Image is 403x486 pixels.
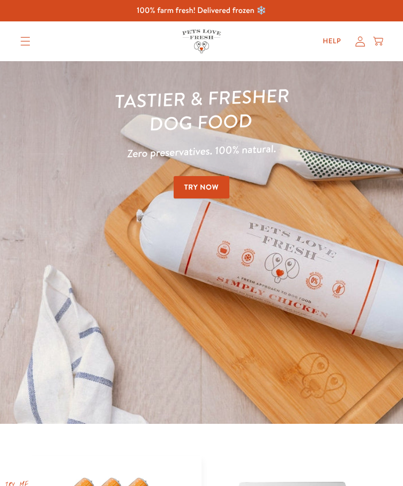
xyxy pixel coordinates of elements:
[182,29,221,53] img: Pets Love Fresh
[12,29,38,54] summary: Translation missing: en.sections.header.menu
[315,31,349,51] a: Help
[174,176,229,198] a: Try Now
[19,80,384,141] h1: Tastier & fresher dog food
[20,136,384,167] p: Zero preservatives. 100% natural.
